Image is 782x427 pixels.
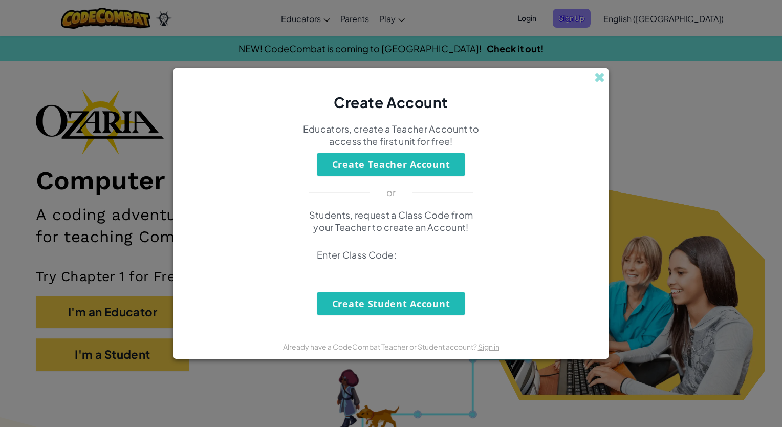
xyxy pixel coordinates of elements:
button: Create Teacher Account [317,153,465,176]
a: Sign in [478,342,499,351]
span: Enter Class Code: [317,249,465,261]
p: or [386,186,396,199]
p: Educators, create a Teacher Account to access the first unit for free! [301,123,481,147]
span: Create Account [334,93,448,111]
p: Students, request a Class Code from your Teacher to create an Account! [301,209,481,233]
button: Create Student Account [317,292,465,315]
span: Already have a CodeCombat Teacher or Student account? [283,342,478,351]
